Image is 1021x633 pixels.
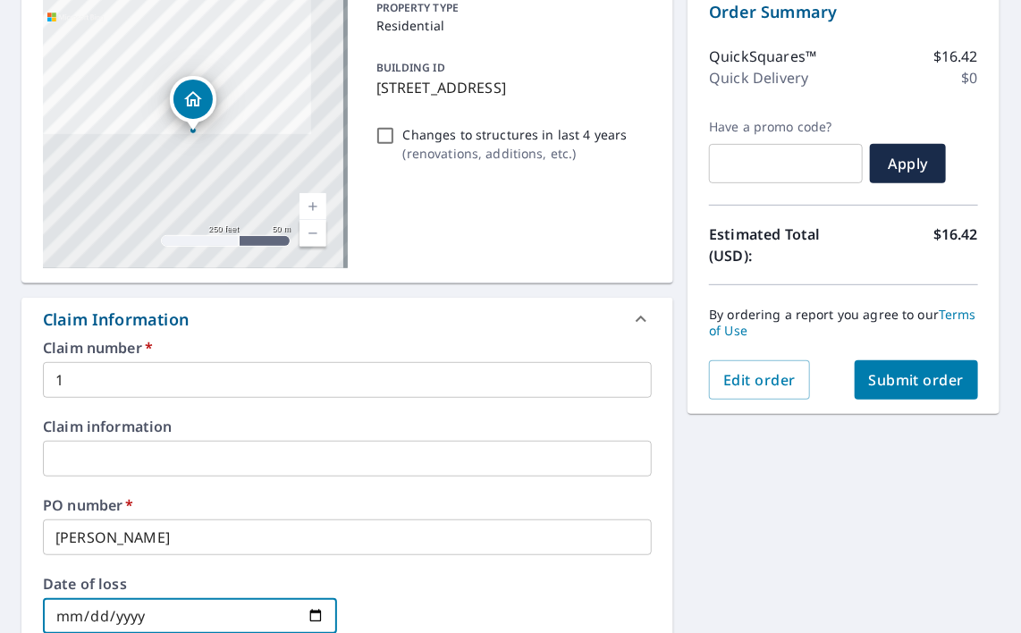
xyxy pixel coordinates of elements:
p: [STREET_ADDRESS] [376,77,646,98]
span: Apply [884,154,932,173]
span: Submit order [869,370,965,390]
p: Changes to structures in last 4 years [403,125,628,144]
button: Edit order [709,360,810,400]
a: Terms of Use [709,306,976,339]
label: Claim information [43,419,652,434]
div: Dropped pin, building 1, Residential property, 90 E Shore Blvd Eastlake, OH 44095 [170,76,216,131]
div: Claim Information [21,298,673,341]
p: Residential [376,16,646,35]
div: Claim Information [43,308,189,332]
p: BUILDING ID [376,60,445,75]
p: Estimated Total (USD): [709,224,843,266]
a: Current Level 17, Zoom In [300,193,326,220]
p: Quick Delivery [709,67,808,89]
label: Date of loss [43,577,337,591]
p: $16.42 [933,46,978,67]
span: Edit order [723,370,796,390]
button: Submit order [855,360,979,400]
p: $16.42 [933,224,978,266]
p: $0 [962,67,978,89]
label: Claim number [43,341,652,355]
p: QuickSquares™ [709,46,816,67]
label: Have a promo code? [709,119,863,135]
p: ( renovations, additions, etc. ) [403,144,628,163]
p: By ordering a report you agree to our [709,307,978,339]
a: Current Level 17, Zoom Out [300,220,326,247]
button: Apply [870,144,946,183]
label: PO number [43,498,652,512]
